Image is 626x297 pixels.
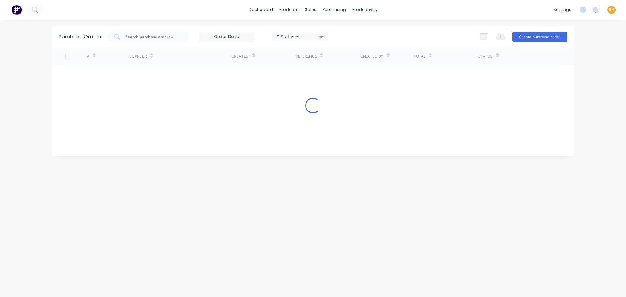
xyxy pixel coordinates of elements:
[246,5,276,15] a: dashboard
[231,53,249,59] div: Created
[199,32,254,42] input: Order Date
[414,53,425,59] div: Total
[59,33,101,41] div: Purchase Orders
[302,5,320,15] div: sales
[360,53,383,59] div: Created By
[125,34,179,40] input: Search purchase orders...
[349,5,381,15] div: productivity
[129,53,147,59] div: Supplier
[609,7,614,13] span: BH
[276,5,302,15] div: products
[512,32,567,42] button: Create purchase order
[296,53,317,59] div: Reference
[277,33,323,40] div: 5 Statuses
[320,5,349,15] div: purchasing
[12,5,22,15] img: Factory
[478,53,493,59] div: Status
[550,5,574,15] div: settings
[87,53,89,59] div: #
